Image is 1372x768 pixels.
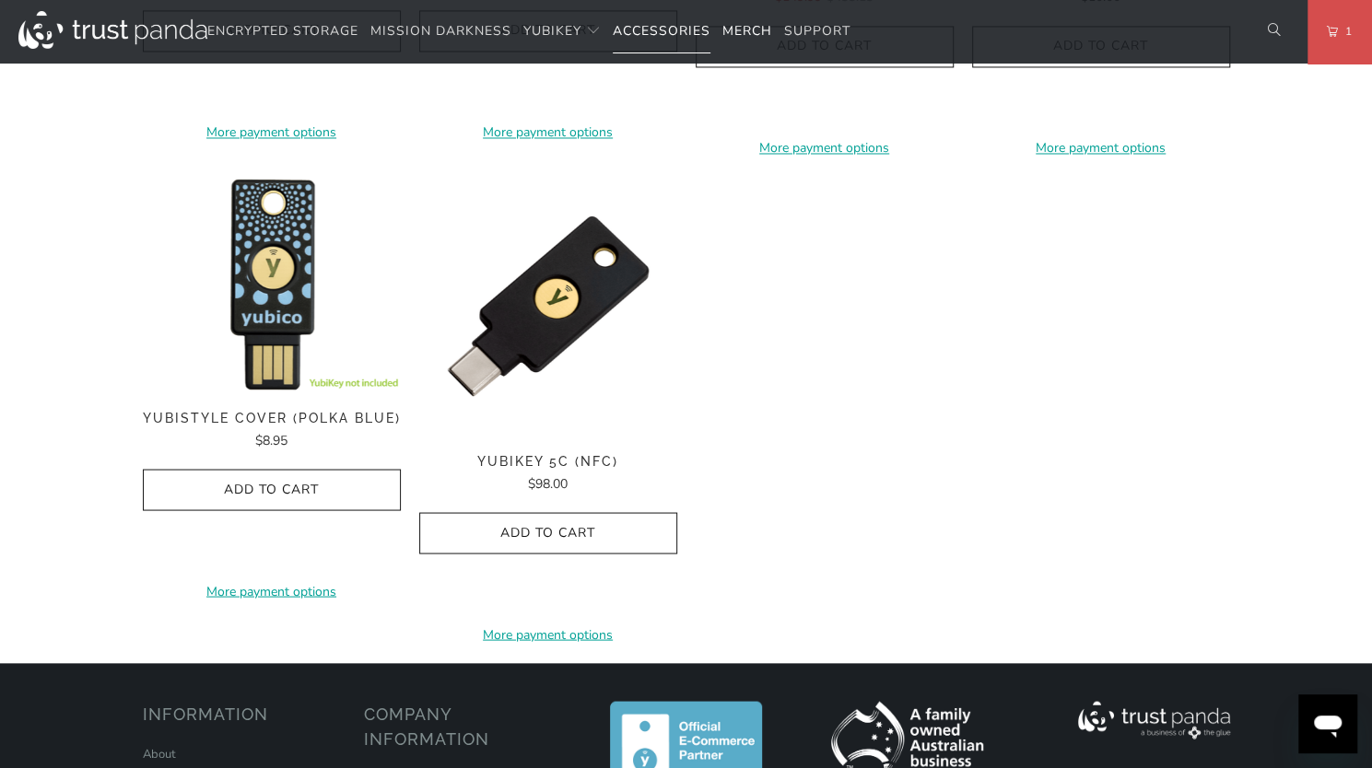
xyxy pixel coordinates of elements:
[1338,21,1353,41] span: 1
[370,10,511,53] a: Mission Darkness
[613,10,710,53] a: Accessories
[419,122,677,143] a: More payment options
[439,525,658,541] span: Add to Cart
[143,410,401,425] span: YubiStyle Cover (Polka Blue)
[419,624,677,645] a: More payment options
[370,22,511,40] span: Mission Darkness
[784,10,850,53] a: Support
[523,22,581,40] span: YubiKey
[696,138,954,158] a: More payment options
[255,431,287,448] span: $8.95
[143,581,401,601] a: More payment options
[18,11,207,49] img: Trust Panda Australia
[528,474,568,492] span: $98.00
[207,22,358,40] span: Encrypted Storage
[722,10,772,53] a: Merch
[1298,694,1357,753] iframe: Button to launch messaging window, conversation in progress
[207,10,358,53] a: Encrypted Storage
[207,10,850,53] nav: Translation missing: en.navigation.header.main_nav
[419,453,677,494] a: YubiKey 5C (NFC) $98.00
[722,22,772,40] span: Merch
[143,469,401,510] button: Add to Cart
[143,122,401,143] a: More payment options
[419,453,677,469] span: YubiKey 5C (NFC)
[972,138,1230,158] a: More payment options
[613,22,710,40] span: Accessories
[523,10,601,53] summary: YubiKey
[162,482,381,497] span: Add to Cart
[143,745,176,762] a: About
[419,512,677,553] button: Add to Cart
[143,410,401,450] a: YubiStyle Cover (Polka Blue) $8.95
[784,22,850,40] span: Support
